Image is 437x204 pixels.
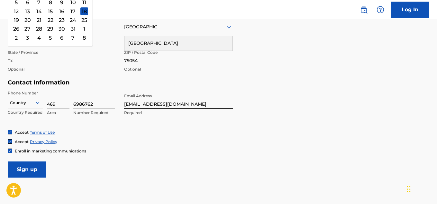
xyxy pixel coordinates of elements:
[58,7,66,15] div: Choose Thursday, January 16th, 1997
[405,173,437,204] iframe: Chat Widget
[35,25,43,33] div: Choose Tuesday, January 28th, 1997
[30,139,57,144] a: Privacy Policy
[8,161,46,178] input: Sign up
[13,34,20,42] div: Choose Sunday, February 2nd, 1997
[69,7,77,15] div: Choose Friday, January 17th, 1997
[58,16,66,24] div: Choose Thursday, January 23rd, 1997
[80,16,88,24] div: Choose Saturday, January 25th, 1997
[374,3,387,16] div: Help
[47,110,69,116] p: Area
[47,7,54,15] div: Choose Wednesday, January 15th, 1997
[24,7,32,15] div: Choose Monday, January 13th, 1997
[69,25,77,33] div: Choose Friday, January 31st, 1997
[80,25,88,33] div: Choose Saturday, February 1st, 1997
[47,16,54,24] div: Choose Wednesday, January 22nd, 1997
[73,110,115,116] p: Number Required
[15,130,29,135] span: Accept
[58,34,66,42] div: Choose Thursday, February 6th, 1997
[47,25,54,33] div: Choose Wednesday, January 29th, 1997
[391,2,429,18] a: Log In
[47,34,54,42] div: Choose Wednesday, February 5th, 1997
[35,34,43,42] div: Choose Tuesday, February 4th, 1997
[58,25,66,33] div: Choose Thursday, January 30th, 1997
[24,34,32,42] div: Choose Monday, February 3rd, 1997
[360,6,368,14] img: search
[24,25,32,33] div: Choose Monday, January 27th, 1997
[357,3,370,16] a: Public Search
[15,149,86,153] span: Enroll in marketing communications
[35,16,43,24] div: Choose Tuesday, January 21st, 1997
[80,34,88,42] div: Choose Saturday, February 8th, 1997
[13,7,20,15] div: Choose Sunday, January 12th, 1997
[8,79,233,86] h5: Contact Information
[8,110,43,115] p: Country Required
[35,7,43,15] div: Choose Tuesday, January 14th, 1997
[80,7,88,15] div: Choose Saturday, January 18th, 1997
[8,140,12,143] img: checkbox
[69,34,77,42] div: Choose Friday, February 7th, 1997
[8,66,116,72] p: Optional
[13,16,20,24] div: Choose Sunday, January 19th, 1997
[24,16,32,24] div: Choose Monday, January 20th, 1997
[30,130,55,135] a: Terms of Use
[15,139,29,144] span: Accept
[124,36,232,51] div: [GEOGRAPHIC_DATA]
[407,180,411,199] div: Drag
[13,25,20,33] div: Choose Sunday, January 26th, 1997
[8,130,12,134] img: checkbox
[124,110,233,116] p: Required
[377,6,384,14] img: help
[69,16,77,24] div: Choose Friday, January 24th, 1997
[8,149,12,153] img: checkbox
[124,66,233,72] p: Optional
